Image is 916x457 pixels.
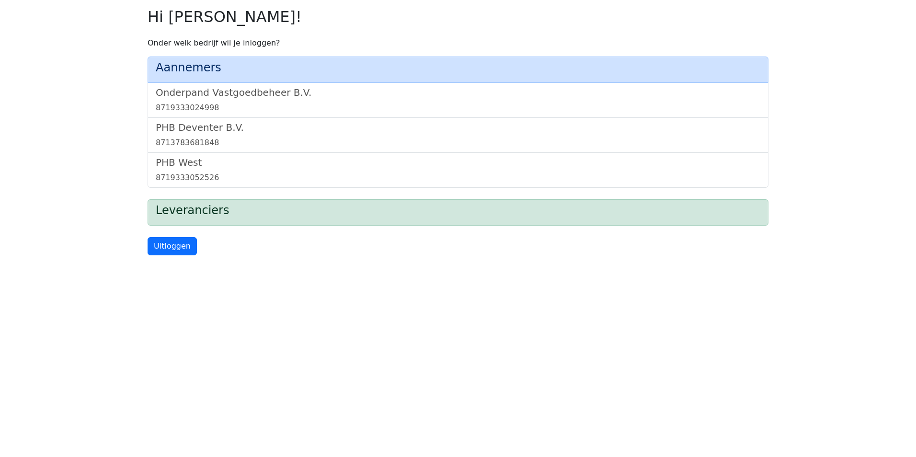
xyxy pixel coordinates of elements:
div: 8719333052526 [156,172,760,183]
h5: Onderpand Vastgoedbeheer B.V. [156,87,760,98]
h4: Aannemers [156,61,760,75]
a: PHB West8719333052526 [156,157,760,183]
h5: PHB West [156,157,760,168]
h2: Hi [PERSON_NAME]! [148,8,768,26]
p: Onder welk bedrijf wil je inloggen? [148,37,768,49]
div: 8713783681848 [156,137,760,149]
div: 8719333024998 [156,102,760,114]
a: Onderpand Vastgoedbeheer B.V.8719333024998 [156,87,760,114]
a: Uitloggen [148,237,197,255]
a: PHB Deventer B.V.8713783681848 [156,122,760,149]
h5: PHB Deventer B.V. [156,122,760,133]
h4: Leveranciers [156,204,760,217]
